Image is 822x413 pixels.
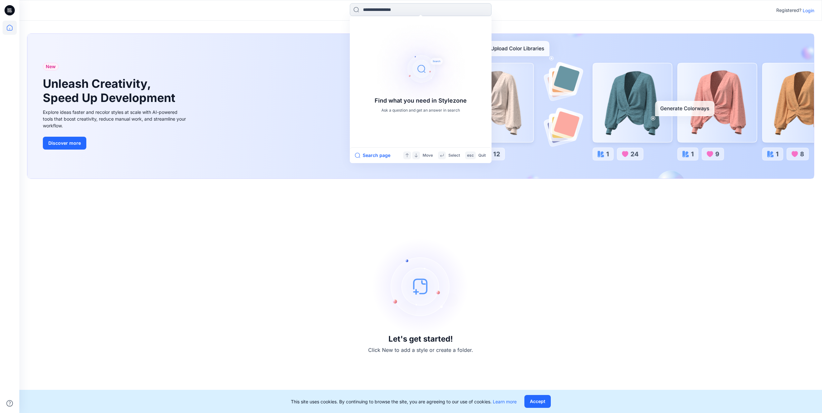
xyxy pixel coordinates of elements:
button: Discover more [43,137,86,150]
p: Quit [478,152,486,159]
span: New [46,63,56,70]
h1: Unleash Creativity, Speed Up Development [43,77,178,105]
h3: Let's get started! [388,335,453,344]
p: Click New to add a style or create a folder. [368,346,473,354]
p: Registered? [776,6,801,14]
button: Accept [524,395,551,408]
a: Learn more [493,399,517,404]
p: This site uses cookies. By continuing to browse the site, you are agreeing to our use of cookies. [291,398,517,405]
p: esc [467,152,474,159]
img: empty-state-image.svg [372,238,469,335]
div: Explore ideas faster and recolor styles at scale with AI-powered tools that boost creativity, red... [43,109,188,129]
p: Select [448,152,460,159]
p: Login [803,7,814,14]
p: Move [423,152,433,159]
button: Search page [355,151,390,159]
a: Discover more [43,137,188,150]
img: Find what you need [369,17,472,120]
